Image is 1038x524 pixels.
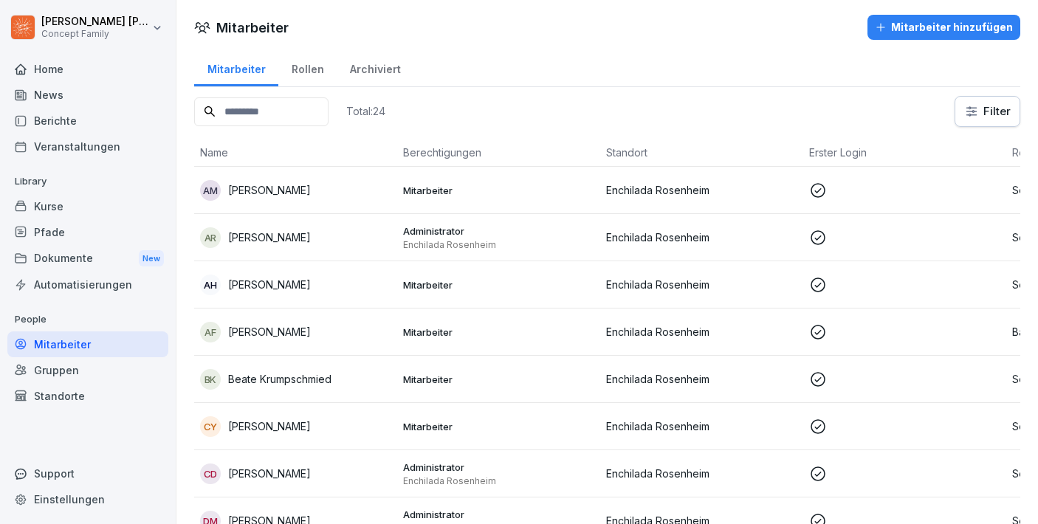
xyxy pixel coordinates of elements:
p: Mitarbeiter [403,420,594,433]
div: Mitarbeiter hinzufügen [875,19,1013,35]
div: CY [200,416,221,437]
p: [PERSON_NAME] [228,182,311,198]
a: Gruppen [7,357,168,383]
p: Beate Krumpschmied [228,371,331,387]
div: AR [200,227,221,248]
a: Standorte [7,383,168,409]
a: Mitarbeiter [194,49,278,86]
p: Enchilada Rosenheim [606,324,797,339]
p: Administrator [403,224,594,238]
a: Einstellungen [7,486,168,512]
th: Standort [600,139,803,167]
p: Concept Family [41,29,149,39]
p: Mitarbeiter [403,278,594,292]
p: Enchilada Rosenheim [606,277,797,292]
div: BK [200,369,221,390]
a: News [7,82,168,108]
p: [PERSON_NAME] [228,466,311,481]
a: Berichte [7,108,168,134]
div: New [139,250,164,267]
p: Mitarbeiter [403,325,594,339]
p: Administrator [403,508,594,521]
th: Name [194,139,397,167]
h1: Mitarbeiter [216,18,289,38]
p: [PERSON_NAME] [228,277,311,292]
th: Erster Login [803,139,1006,167]
div: Filter [964,104,1011,119]
th: Berechtigungen [397,139,600,167]
p: Enchilada Rosenheim [606,418,797,434]
p: [PERSON_NAME] [228,324,311,339]
a: Mitarbeiter [7,331,168,357]
p: Enchilada Rosenheim [606,182,797,198]
div: AH [200,275,221,295]
p: Enchilada Rosenheim [403,475,594,487]
p: Enchilada Rosenheim [606,371,797,387]
a: Archiviert [337,49,413,86]
a: Veranstaltungen [7,134,168,159]
a: DokumenteNew [7,245,168,272]
button: Mitarbeiter hinzufügen [867,15,1020,40]
button: Filter [955,97,1020,126]
p: [PERSON_NAME] [PERSON_NAME] [41,15,149,28]
a: Automatisierungen [7,272,168,297]
a: Kurse [7,193,168,219]
p: Enchilada Rosenheim [606,230,797,245]
p: Enchilada Rosenheim [403,239,594,251]
div: am [200,180,221,201]
a: Pfade [7,219,168,245]
p: Administrator [403,461,594,474]
p: [PERSON_NAME] [228,230,311,245]
div: Dokumente [7,245,168,272]
p: Library [7,170,168,193]
p: Mitarbeiter [403,373,594,386]
div: Support [7,461,168,486]
p: People [7,308,168,331]
p: Enchilada Rosenheim [606,466,797,481]
div: CD [200,463,221,484]
div: AF [200,322,221,342]
a: Rollen [278,49,337,86]
a: Home [7,56,168,82]
p: Total: 24 [346,104,385,118]
p: Mitarbeiter [403,184,594,197]
p: [PERSON_NAME] [228,418,311,434]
